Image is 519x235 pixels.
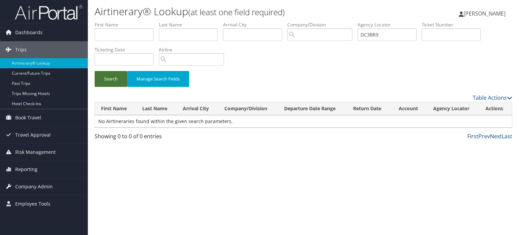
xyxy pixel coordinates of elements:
[464,10,505,17] span: [PERSON_NAME]
[95,4,373,19] h1: Airtinerary® Lookup
[95,102,136,115] th: First Name: activate to sort column ascending
[393,102,427,115] th: Account: activate to sort column ascending
[159,21,223,28] label: Last Name
[95,71,127,87] button: Search
[15,41,27,58] span: Trips
[15,24,43,41] span: Dashboards
[15,144,56,161] span: Risk Management
[15,109,41,126] span: Book Travel
[95,115,512,127] td: No Airtineraries found within the given search parameters.
[218,102,278,115] th: Company/Division
[502,133,512,140] a: Last
[427,102,480,115] th: Agency Locator: activate to sort column ascending
[15,126,51,143] span: Travel Approval
[127,71,189,87] button: Manage Search Fields
[95,46,159,53] label: Ticketing Date
[223,21,287,28] label: Arrival City
[15,4,82,20] img: airportal-logo.png
[15,178,53,195] span: Company Admin
[478,133,490,140] a: Prev
[15,195,50,212] span: Employee Tools
[188,6,285,18] small: (at least one field required)
[357,21,422,28] label: Agency Locator
[467,133,478,140] a: First
[159,46,229,53] label: Airline
[422,21,486,28] label: Ticket Number
[95,132,192,144] div: Showing 0 to 0 of 0 entries
[287,21,357,28] label: Company/Division
[136,102,177,115] th: Last Name: activate to sort column ascending
[278,102,347,115] th: Departure Date Range: activate to sort column ascending
[15,161,38,178] span: Reporting
[479,102,512,115] th: Actions
[347,102,393,115] th: Return Date: activate to sort column ascending
[95,21,159,28] label: First Name
[490,133,502,140] a: Next
[459,3,512,24] a: [PERSON_NAME]
[473,94,512,101] a: Table Actions
[177,102,218,115] th: Arrival City: activate to sort column ascending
